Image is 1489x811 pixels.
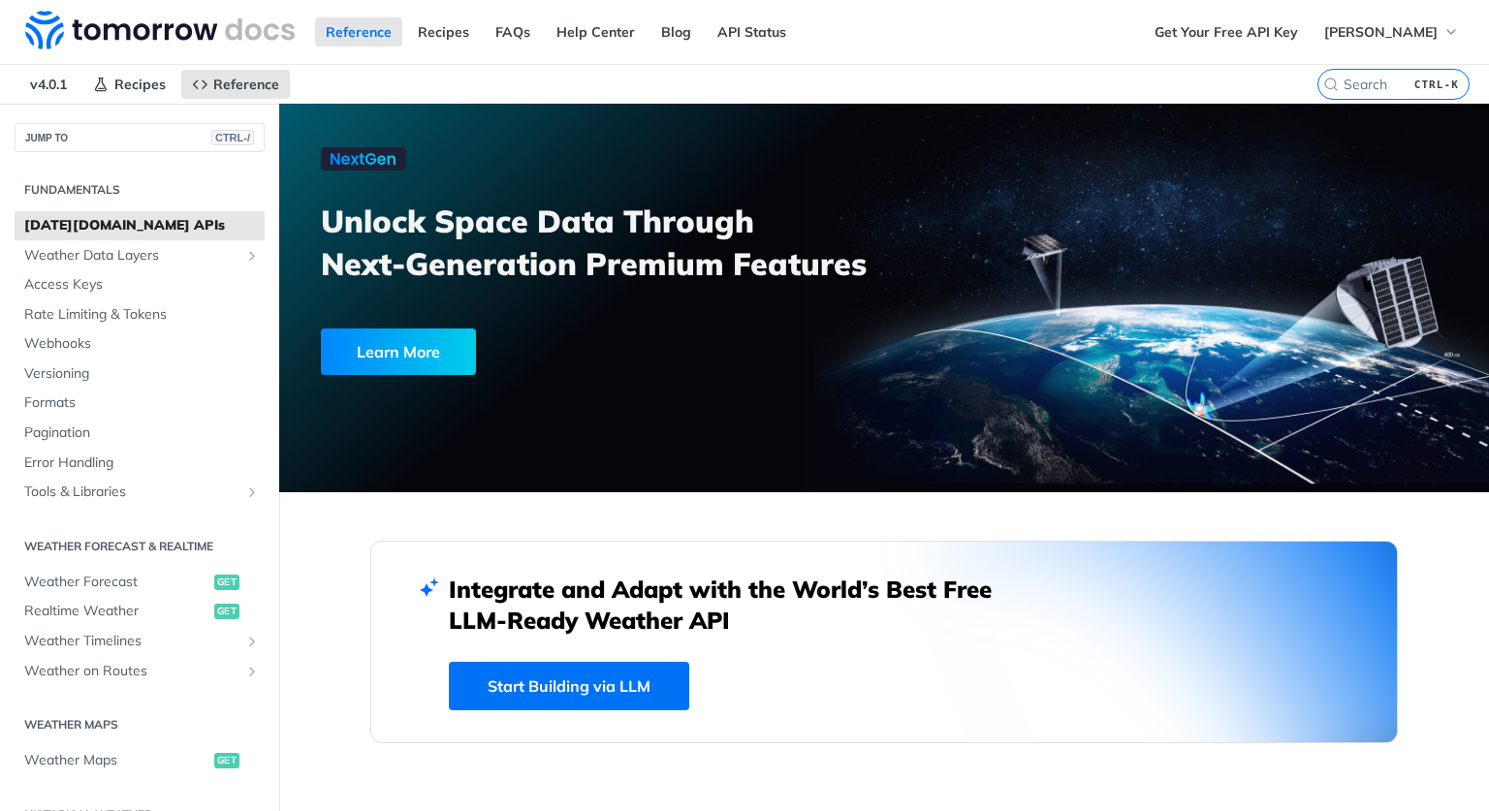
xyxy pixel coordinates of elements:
[214,753,239,768] span: get
[24,423,260,443] span: Pagination
[82,70,176,99] a: Recipes
[214,575,239,590] span: get
[407,17,480,47] a: Recipes
[15,419,265,448] a: Pagination
[214,604,239,619] span: get
[15,597,265,626] a: Realtime Weatherget
[15,478,265,507] a: Tools & LibrariesShow subpages for Tools & Libraries
[114,76,166,93] span: Recipes
[24,602,209,621] span: Realtime Weather
[15,627,265,656] a: Weather TimelinesShow subpages for Weather Timelines
[15,181,265,199] h2: Fundamentals
[1324,23,1438,41] span: [PERSON_NAME]
[315,17,402,47] a: Reference
[15,300,265,329] a: Rate Limiting & Tokens
[24,453,260,473] span: Error Handling
[15,568,265,597] a: Weather Forecastget
[1314,17,1470,47] button: [PERSON_NAME]
[449,662,689,710] a: Start Building via LLM
[24,393,260,413] span: Formats
[24,751,209,770] span: Weather Maps
[15,657,265,686] a: Weather on RoutesShow subpages for Weather on Routes
[15,746,265,775] a: Weather Mapsget
[321,328,788,375] a: Learn More
[15,270,265,299] a: Access Keys
[19,70,78,99] span: v4.0.1
[449,574,1021,636] h2: Integrate and Adapt with the World’s Best Free LLM-Ready Weather API
[321,147,406,171] img: NextGen
[1410,75,1464,94] kbd: CTRL-K
[321,328,476,375] div: Learn More
[213,76,279,93] span: Reference
[1323,77,1339,92] svg: Search
[24,246,239,265] span: Weather Data Layers
[1144,17,1309,47] a: Get Your Free API Key
[244,634,260,649] button: Show subpages for Weather Timelines
[24,216,260,235] span: [DATE][DOMAIN_NAME] APIs
[15,211,265,240] a: [DATE][DOMAIN_NAME] APIs
[24,275,260,295] span: Access Keys
[25,11,295,49] img: Tomorrow.io Weather API Docs
[24,364,260,384] span: Versioning
[211,130,254,145] span: CTRL-/
[707,17,797,47] a: API Status
[321,200,905,285] h3: Unlock Space Data Through Next-Generation Premium Features
[181,70,290,99] a: Reference
[24,305,260,325] span: Rate Limiting & Tokens
[15,449,265,478] a: Error Handling
[15,389,265,418] a: Formats
[24,662,239,681] span: Weather on Routes
[244,664,260,679] button: Show subpages for Weather on Routes
[244,484,260,500] button: Show subpages for Tools & Libraries
[24,334,260,354] span: Webhooks
[15,359,265,389] a: Versioning
[15,123,265,152] button: JUMP TOCTRL-/
[485,17,541,47] a: FAQs
[15,329,265,359] a: Webhooks
[650,17,702,47] a: Blog
[546,17,646,47] a: Help Center
[15,716,265,733] h2: Weather Maps
[24,483,239,502] span: Tools & Libraries
[15,241,265,270] a: Weather Data LayersShow subpages for Weather Data Layers
[244,248,260,264] button: Show subpages for Weather Data Layers
[15,538,265,555] h2: Weather Forecast & realtime
[24,573,209,592] span: Weather Forecast
[24,632,239,651] span: Weather Timelines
